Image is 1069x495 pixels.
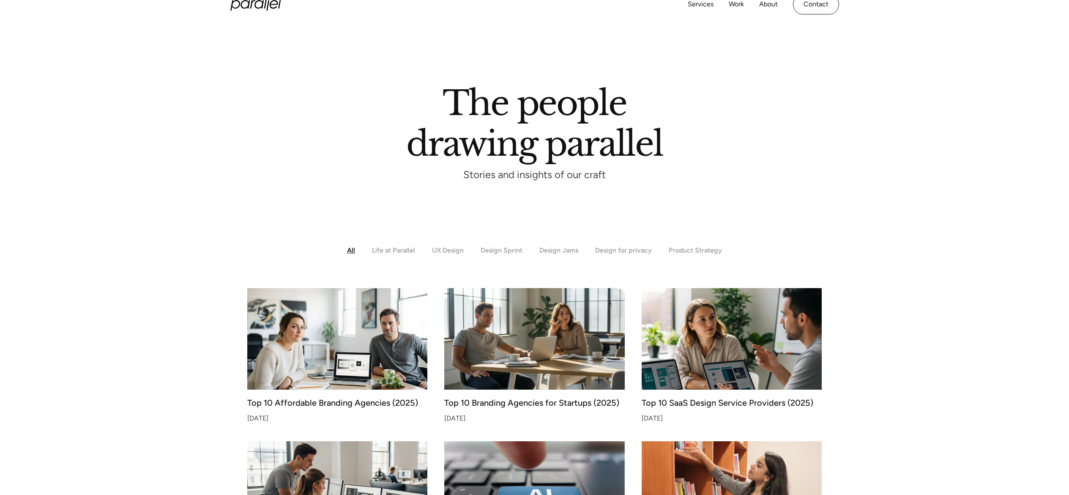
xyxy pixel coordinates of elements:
div: UX Design [432,246,464,254]
div: [DATE] [444,416,625,421]
div: Top 10 SaaS Design Service Providers (2025) [642,400,822,406]
div: Life at Parallel [372,246,415,254]
div: Design Jams [539,246,578,254]
a: Top 10 Branding Agencies for Startups (2025)[DATE] [444,288,625,421]
h1: The people drawing parallel [406,91,663,156]
p: Stories and insights of our craft [463,171,606,181]
a: Top 10 Affordable Branding Agencies (2025)[DATE] [247,288,428,421]
div: Top 10 Affordable Branding Agencies (2025) [247,400,428,406]
div: Product Strategy [669,246,722,254]
div: Design for privacy [595,246,652,254]
div: [DATE] [642,416,822,421]
div: Design Sprint [481,246,522,254]
div: All [347,246,355,254]
a: Top 10 SaaS Design Service Providers (2025)[DATE] [642,288,822,421]
div: Top 10 Branding Agencies for Startups (2025) [444,400,625,406]
div: [DATE] [247,416,428,421]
